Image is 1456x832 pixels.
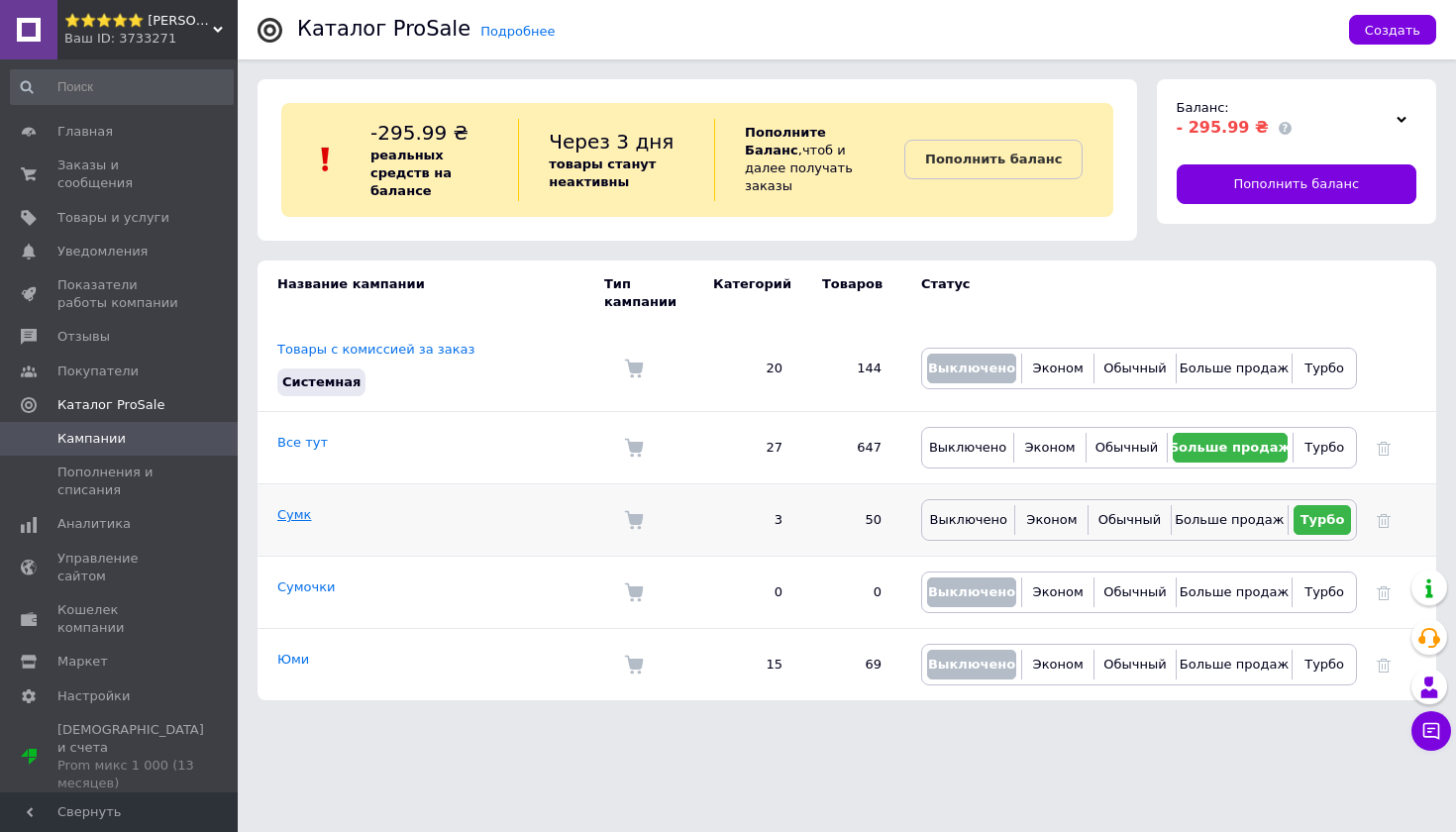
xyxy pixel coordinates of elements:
button: Турбо [1298,650,1351,679]
button: Обычный [1092,433,1162,463]
span: Эконом [1026,512,1077,527]
span: Больше продаж [1180,584,1289,599]
button: Обычный [1099,577,1170,607]
span: Баланс: [1177,100,1229,115]
span: Турбо [1304,584,1344,599]
span: Больше продаж [1180,361,1289,375]
span: Больше продаж [1175,512,1284,527]
td: Тип кампании [604,260,693,326]
img: Комиссия за заказ [624,582,644,602]
span: Маркет [57,653,108,671]
span: Выключено [928,361,1015,375]
td: 15 [693,629,802,701]
td: 69 [802,629,901,701]
td: Товаров [802,260,901,326]
span: Обычный [1103,361,1166,375]
img: Комиссия за заказ [624,359,644,378]
span: Выключено [928,657,1015,672]
img: Комиссия за заказ [624,438,644,458]
a: Сумк [277,507,311,522]
td: 50 [802,484,901,557]
a: Все тут [277,435,328,450]
span: Уведомления [57,243,148,260]
span: Обычный [1103,584,1166,599]
img: Комиссия за заказ [624,655,644,675]
td: Статус [901,260,1357,326]
span: [DEMOGRAPHIC_DATA] и счета [57,721,204,793]
button: Обычный [1093,505,1165,535]
span: Аналитика [57,515,131,533]
a: Удалить [1377,657,1391,672]
span: Пополнения и списания [57,464,183,499]
button: Выключено [927,650,1016,679]
b: товары станут неактивны [549,156,656,189]
button: Чат с покупателем [1411,711,1451,751]
button: Эконом [1020,505,1083,535]
a: Подробнее [480,24,555,39]
span: - 295.99 ₴ [1177,118,1269,137]
a: Сумочки [277,579,336,594]
span: Показатели работы компании [57,276,183,312]
span: Турбо [1304,440,1344,455]
div: Каталог ProSale [297,19,470,40]
td: 27 [693,412,802,484]
a: Пополнить баланс [904,140,1083,179]
span: Турбо [1304,361,1344,375]
button: Турбо [1294,505,1351,535]
img: :exclamation: [311,145,341,174]
span: Через 3 дня [549,130,674,154]
div: , чтоб и далее получать заказы [714,119,904,201]
button: Больше продаж [1173,433,1287,463]
button: Больше продаж [1182,650,1287,679]
td: Название кампании [258,260,604,326]
b: Пополнить баланс [925,152,1062,166]
td: 0 [802,557,901,629]
button: Создать [1349,15,1436,45]
button: Турбо [1298,354,1351,383]
button: Турбо [1299,433,1351,463]
td: 20 [693,326,802,412]
button: Эконом [1027,650,1089,679]
div: Ваш ID: 3733271 [64,30,238,48]
span: Выключено [928,584,1015,599]
button: Выключено [927,433,1008,463]
span: Управление сайтом [57,550,183,585]
span: Системная [282,374,361,389]
td: 0 [693,557,802,629]
span: Выключено [930,512,1007,527]
button: Эконом [1027,577,1089,607]
span: Турбо [1300,512,1345,527]
span: Настройки [57,687,130,705]
span: Турбо [1304,657,1344,672]
button: Больше продаж [1182,354,1287,383]
a: Юми [277,652,309,667]
span: Эконом [1025,440,1076,455]
td: 144 [802,326,901,412]
span: Обычный [1095,440,1158,455]
span: Больше продаж [1169,440,1291,455]
span: Главная [57,123,113,141]
button: Эконом [1027,354,1089,383]
button: Обычный [1099,354,1170,383]
span: Обычный [1098,512,1161,527]
td: 647 [802,412,901,484]
span: Кошелек компании [57,601,183,637]
span: Больше продаж [1180,657,1289,672]
span: Каталог ProSale [57,396,164,414]
b: Пополните Баланс [745,125,826,157]
button: Больше продаж [1182,577,1287,607]
span: Создать [1365,23,1420,38]
button: Обычный [1099,650,1170,679]
button: Эконом [1019,433,1081,463]
span: -295.99 ₴ [370,121,468,145]
span: Эконом [1033,584,1084,599]
a: Удалить [1377,512,1391,527]
button: Турбо [1298,577,1351,607]
button: Больше продаж [1177,505,1284,535]
span: Товары и услуги [57,209,169,227]
a: Пополнить баланс [1177,164,1417,204]
span: Обычный [1103,657,1166,672]
div: Prom микс 1 000 (13 месяцев) [57,757,204,792]
a: Удалить [1377,584,1391,599]
a: Товары с комиссией за заказ [277,342,474,357]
